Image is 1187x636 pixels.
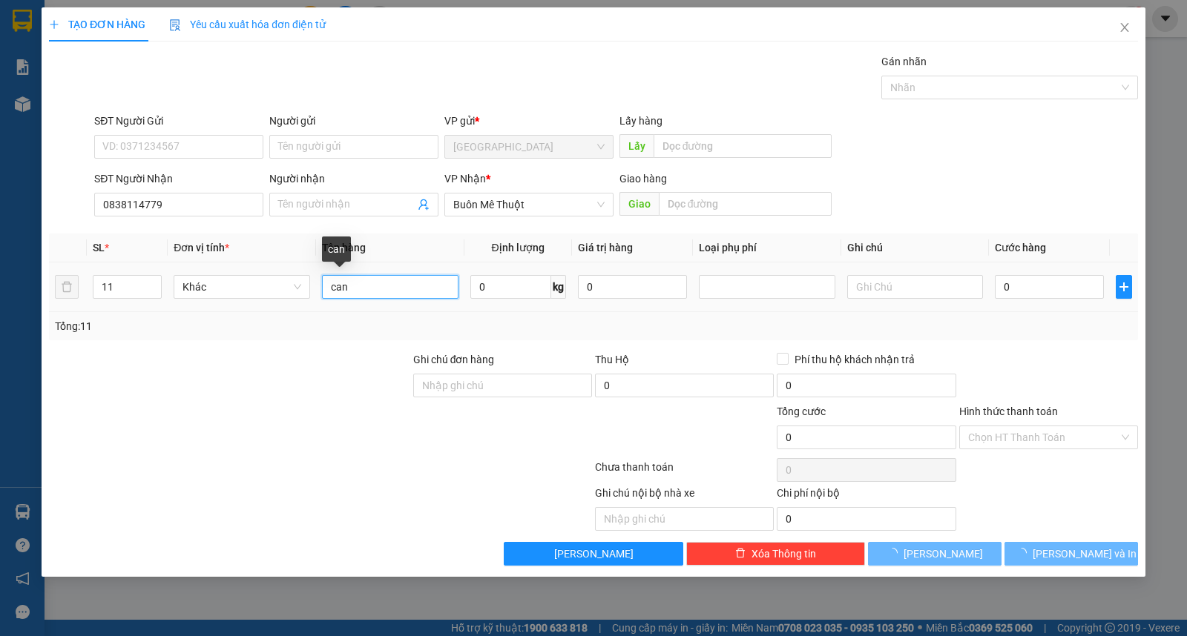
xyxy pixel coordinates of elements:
span: user-add [418,199,430,211]
span: [PERSON_NAME] [554,546,634,562]
span: close [1119,21,1131,33]
input: Dọc đường [659,192,832,216]
span: delete [735,548,746,560]
span: Đơn vị tính [174,242,229,254]
span: Cước hàng [995,242,1046,254]
button: [PERSON_NAME] [504,542,683,566]
span: Xóa Thông tin [752,546,816,562]
div: SĐT Người Gửi [94,113,263,129]
button: plus [1116,275,1132,299]
span: plus [1117,281,1131,293]
li: [GEOGRAPHIC_DATA] [7,7,215,87]
span: TẠO ĐƠN HÀNG [49,19,145,30]
input: Ghi Chú [847,275,984,299]
input: Nhập ghi chú [595,507,774,531]
span: Giá trị hàng [578,242,633,254]
span: Khác [183,276,301,298]
button: [PERSON_NAME] và In [1004,542,1138,566]
label: Gán nhãn [881,56,927,67]
input: VD: Bàn, Ghế [322,275,458,299]
input: Ghi chú đơn hàng [413,374,592,397]
div: Chi phí nội bộ [777,485,956,507]
div: VP gửi [444,113,614,129]
th: Loại phụ phí [693,233,841,262]
div: SĐT Người Nhận [94,170,263,187]
span: Giao [619,192,659,216]
label: Hình thức thanh toán [959,405,1058,417]
button: deleteXóa Thông tin [686,542,865,566]
img: icon [169,19,181,31]
input: Dọc đường [654,134,832,158]
div: Người gửi [269,113,438,129]
div: Chưa thanh toán [593,459,775,485]
th: Ghi chú [841,233,990,262]
input: 0 [578,275,687,299]
span: Tổng cước [777,405,826,417]
label: Ghi chú đơn hàng [413,354,495,365]
span: Thu Hộ [595,354,629,365]
span: [PERSON_NAME] [904,546,983,562]
div: can [322,236,351,262]
div: Ghi chú nội bộ nhà xe [595,485,774,507]
img: logo.jpg [7,7,59,59]
span: loading [887,548,904,558]
span: Phí thu hộ khách nhận trả [789,351,921,368]
span: Buôn Mê Thuột [453,193,605,216]
span: Sài Gòn [453,136,605,158]
span: Định lượng [492,242,545,254]
span: Yêu cầu xuất hóa đơn điện tử [169,19,326,30]
button: delete [55,275,79,299]
span: loading [1016,548,1033,558]
button: Close [1104,7,1145,49]
span: SL [93,242,105,254]
span: [PERSON_NAME] và In [1033,546,1137,562]
span: VP Nhận [444,173,486,185]
span: Giao hàng [619,173,667,185]
button: [PERSON_NAME] [868,542,1002,566]
span: plus [49,19,59,30]
div: Tổng: 11 [55,318,459,334]
li: VP Buôn Mê Thuột [102,105,197,121]
span: kg [551,275,566,299]
span: Lấy hàng [619,115,662,127]
span: Lấy [619,134,654,158]
div: Người nhận [269,170,438,187]
li: VP [GEOGRAPHIC_DATA] [7,105,102,153]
